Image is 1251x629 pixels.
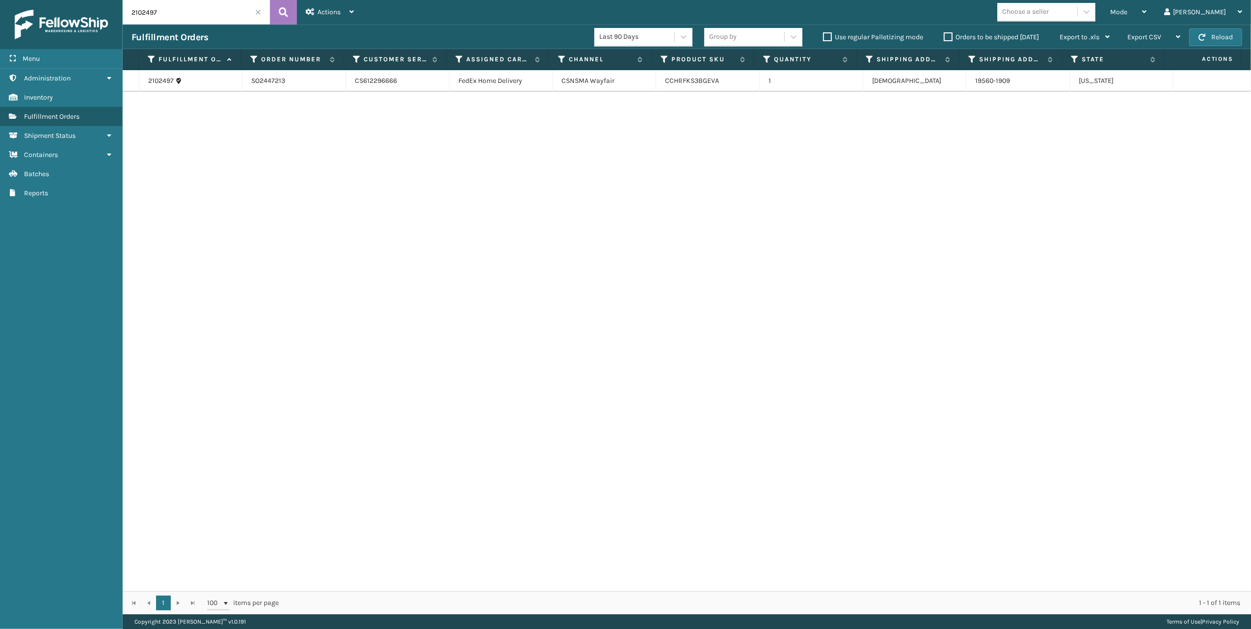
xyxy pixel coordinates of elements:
span: Inventory [24,93,53,102]
label: Quantity [774,55,838,64]
span: Mode [1110,8,1127,16]
span: items per page [207,596,279,610]
a: 2102497 [148,76,174,86]
label: Assigned Carrier Service [466,55,530,64]
a: CCHRFKS3BGEVA [665,77,719,85]
span: Menu [23,54,40,63]
span: 100 [207,598,222,608]
div: Group by [709,32,737,42]
span: Containers [24,151,58,159]
td: [US_STATE] [1070,70,1173,92]
span: Reports [24,189,48,197]
div: Choose a seller [1002,7,1049,17]
label: State [1082,55,1145,64]
button: Reload [1189,28,1242,46]
td: 1 [760,70,863,92]
span: Export to .xls [1060,33,1099,41]
div: 1 - 1 of 1 items [293,598,1240,608]
td: CS612296666 [346,70,450,92]
label: Customer Service Order Number [364,55,427,64]
label: Shipping Address City [877,55,940,64]
span: Shipment Status [24,131,76,140]
a: Privacy Policy [1202,618,1239,625]
td: 19560-1909 [966,70,1070,92]
span: Fulfillment Orders [24,112,80,121]
a: Terms of Use [1167,618,1200,625]
div: | [1167,614,1239,629]
label: Product SKU [671,55,735,64]
label: Use regular Palletizing mode [823,33,923,41]
span: Administration [24,74,71,82]
label: Order Number [261,55,325,64]
h3: Fulfillment Orders [132,31,208,43]
label: Orders to be shipped [DATE] [944,33,1039,41]
td: CSNSMA Wayfair [553,70,657,92]
label: Channel [569,55,633,64]
td: FedEx Home Delivery [450,70,553,92]
span: Batches [24,170,49,178]
p: Copyright 2023 [PERSON_NAME]™ v 1.0.191 [134,614,246,629]
div: Last 90 Days [599,32,675,42]
span: Actions [1168,51,1239,67]
label: Fulfillment Order Id [159,55,222,64]
td: [DEMOGRAPHIC_DATA] [863,70,967,92]
label: Shipping Address City Zip Code [979,55,1043,64]
td: SO2447213 [242,70,346,92]
img: logo [15,10,108,39]
span: Actions [318,8,341,16]
a: 1 [156,596,171,610]
span: Export CSV [1127,33,1161,41]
